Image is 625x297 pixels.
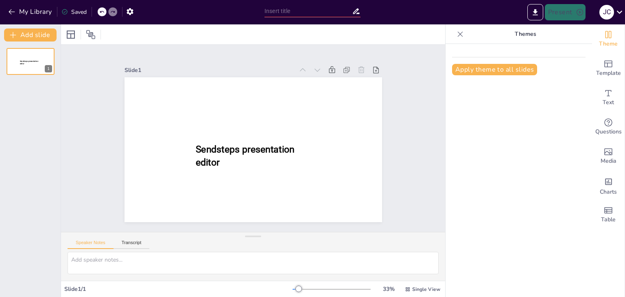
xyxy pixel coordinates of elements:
[86,30,96,39] span: Position
[379,285,398,293] div: 33 %
[7,48,55,75] div: 1
[599,4,614,20] button: J C
[601,215,616,224] span: Table
[527,4,543,20] button: Export to PowerPoint
[64,28,77,41] div: Layout
[264,5,352,17] input: Insert title
[600,188,617,197] span: Charts
[4,28,57,41] button: Add slide
[595,127,622,136] span: Questions
[452,64,537,75] button: Apply theme to all slides
[412,286,440,293] span: Single View
[592,142,625,171] div: Add images, graphics, shapes or video
[61,8,87,16] div: Saved
[592,83,625,112] div: Add text boxes
[592,112,625,142] div: Get real-time input from your audience
[20,60,38,65] span: Sendsteps presentation editor
[125,66,294,74] div: Slide 1
[592,171,625,200] div: Add charts and graphs
[114,240,150,249] button: Transcript
[467,24,584,44] p: Themes
[195,144,294,168] span: Sendsteps presentation editor
[545,4,586,20] button: Present
[6,5,55,18] button: My Library
[68,240,114,249] button: Speaker Notes
[592,24,625,54] div: Change the overall theme
[64,285,293,293] div: Slide 1 / 1
[601,157,616,166] span: Media
[599,39,618,48] span: Theme
[592,54,625,83] div: Add ready made slides
[45,65,52,72] div: 1
[603,98,614,107] span: Text
[599,5,614,20] div: J C
[596,69,621,78] span: Template
[592,200,625,229] div: Add a table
